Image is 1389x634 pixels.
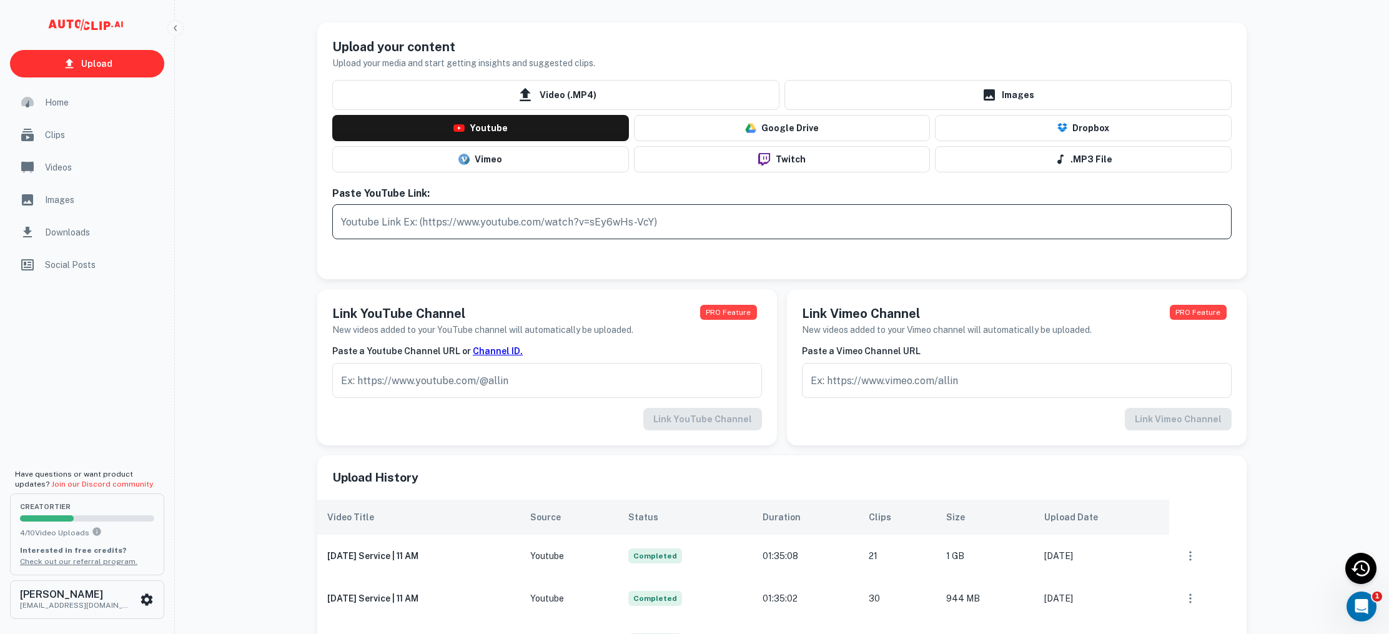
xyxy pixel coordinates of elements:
[10,217,164,247] a: Downloads
[20,590,132,600] h6: [PERSON_NAME]
[10,50,164,77] a: Upload
[936,577,1034,620] td: 944 MB
[20,600,132,611] p: [EMAIL_ADDRESS][DOMAIN_NAME]
[332,470,1232,485] span: Upload History
[453,124,465,132] img: youtube-logo.png
[10,87,164,117] a: Home
[10,185,164,215] a: Images
[859,500,936,535] th: Clips
[327,549,418,563] h6: [DATE] Service | 11 AM
[1057,123,1067,134] img: Dropbox Logo
[1034,577,1169,620] td: [DATE]
[45,258,157,272] span: Social Posts
[332,146,629,172] button: Vimeo
[628,548,682,563] span: Completed
[45,225,157,239] span: Downloads
[81,57,112,71] p: Upload
[332,204,1232,239] input: Youtube Link Ex: (https://www.youtube.com/watch?v=sEy6wHs-VcY)
[753,500,859,535] th: Duration
[859,577,936,620] td: 30
[473,346,523,356] a: Channel ID.
[1372,592,1382,602] span: 1
[20,545,154,556] p: Interested in free credits?
[332,37,595,56] h5: Upload your content
[935,146,1232,172] button: .MP3 File
[628,591,682,606] span: Completed
[332,56,595,70] h6: Upload your media and start getting insights and suggested clips.
[332,323,633,337] h6: New videos added to your YouTube channel will automatically be uploaded.
[10,152,164,182] a: Videos
[520,500,618,535] th: Source
[20,503,154,510] span: creator Tier
[745,122,756,134] img: drive-logo.png
[458,154,470,165] img: vimeo-logo.svg
[45,161,157,174] span: Videos
[327,592,418,605] h6: [DATE] Service | 11 AM
[10,580,164,619] button: [PERSON_NAME][EMAIL_ADDRESS][DOMAIN_NAME]
[332,304,633,323] h5: Link YouTube Channel
[1170,305,1227,320] span: PRO Feature
[92,527,102,537] svg: You can upload 10 videos per month on the creator tier. Upgrade to upload more.
[1034,535,1169,577] td: [DATE]
[10,493,164,575] button: creatorTier4/10Video UploadsYou can upload 10 videos per month on the creator tier. Upgrade to up...
[20,527,154,538] p: 4 / 10 Video Uploads
[1034,500,1169,535] th: Upload Date
[520,577,618,620] td: youtube
[45,193,157,207] span: Images
[753,153,775,166] img: twitch-logo.png
[332,115,629,141] button: Youtube
[802,304,1092,323] h5: Link Vimeo Channel
[936,500,1034,535] th: Size
[51,480,154,488] a: Join our Discord community.
[753,535,859,577] td: 01:35:08
[45,128,157,142] span: Clips
[935,115,1232,141] button: Dropbox
[1345,553,1377,584] div: Recent Activity
[317,500,520,535] th: Video Title
[332,80,779,110] span: Video (.MP4)
[700,305,757,320] span: PRO Feature
[45,96,157,109] span: Home
[753,577,859,620] td: 01:35:02
[10,120,164,150] a: Clips
[618,500,753,535] th: Status
[520,535,618,577] td: youtube
[332,344,762,358] h6: Paste a Youtube Channel URL or
[802,344,1232,358] h6: Paste a Vimeo Channel URL
[634,115,931,141] button: Google Drive
[802,363,1232,398] input: Ex: https://www.vimeo.com/allin
[634,146,931,172] button: Twitch
[332,363,762,398] input: Ex: https://www.youtube.com/@allin
[10,250,164,280] a: Social Posts
[332,187,1232,199] h6: Paste YouTube Link:
[20,557,137,566] a: Check out our referral program.
[15,470,154,488] span: Have questions or want product updates?
[802,323,1092,337] h6: New videos added to your Vimeo channel will automatically be uploaded.
[859,535,936,577] td: 21
[1347,592,1377,622] iframe: Intercom live chat
[784,80,1232,110] a: Images
[936,535,1034,577] td: 1 GB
